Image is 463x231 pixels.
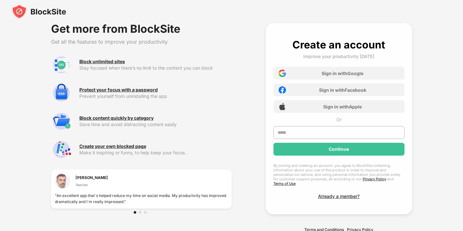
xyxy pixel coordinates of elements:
div: Block content quickly by category [79,116,154,121]
div: Sign in with Apple [323,104,362,109]
div: Create your own blocked page [79,144,146,149]
div: Or [336,117,342,122]
div: Improve your productivity [DATE] [303,54,374,59]
div: Prevent yourself from uninstalling the app [79,94,232,99]
div: "An excellent app that`s helped reduce my time on social media. My productivity has improved dram... [55,193,228,205]
div: Get more from BlockSite [51,23,232,35]
a: Terms of Use [273,181,296,186]
div: [PERSON_NAME] [76,175,108,181]
div: Create an account [292,38,385,51]
div: Continue [329,147,349,152]
div: Save time and avoid distracting content easily [79,122,232,127]
div: Make it inspiring or funny, to help keep your focus. [79,150,232,155]
img: testimonial-1.jpg [55,173,70,189]
img: apple-icon.png [279,103,286,110]
img: facebook-icon.png [279,86,286,94]
a: Privacy Policy [363,177,386,181]
img: premium-password-protection.svg [51,83,72,103]
div: Block unlimited sites [79,59,125,64]
img: premium-customize-block-page.svg [51,139,72,160]
div: Sign in with Google [322,71,363,76]
div: Protect your focus with a password [79,87,158,92]
div: Get all the features to improve your productivity [51,38,232,45]
div: By joining and creating an account, you agree to BlockSite collecting information about your use ... [273,163,405,186]
img: blocksite-icon-black.svg [12,4,66,19]
img: premium-unlimited-blocklist.svg [51,55,72,75]
div: Teacher [76,182,108,187]
img: google-icon.png [279,70,286,77]
div: Sign in with Facebook [319,87,366,93]
img: premium-category.svg [51,111,72,132]
div: Already a member? [318,193,360,199]
div: Stay focused when there’s no limit to the content you can block [79,65,232,71]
